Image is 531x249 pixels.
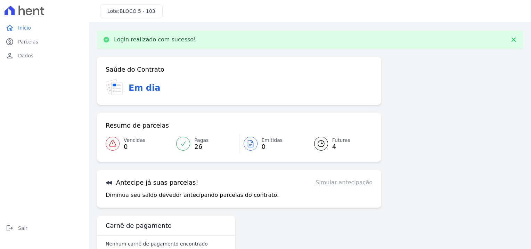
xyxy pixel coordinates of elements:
a: Emitidas 0 [239,134,306,153]
p: Diminua seu saldo devedor antecipando parcelas do contrato. [106,191,279,199]
h3: Antecipe já suas parcelas! [106,178,198,187]
span: Dados [18,52,33,59]
span: 0 [262,144,283,150]
span: Início [18,24,31,31]
span: Sair [18,225,27,232]
a: personDados [3,49,86,63]
span: BLOCO 5 - 103 [120,8,155,14]
h3: Saúde do Contrato [106,65,164,74]
span: 26 [194,144,209,150]
span: Parcelas [18,38,38,45]
a: Futuras 4 [306,134,373,153]
h3: Carnê de pagamento [106,222,172,230]
a: logoutSair [3,221,86,235]
h3: Lote: [107,8,155,15]
a: homeInício [3,21,86,35]
a: Vencidas 0 [106,134,172,153]
i: paid [6,38,14,46]
p: Nenhum carnê de pagamento encontrado [106,240,208,247]
h3: Em dia [129,82,160,94]
a: Simular antecipação [316,178,373,187]
span: Futuras [332,137,350,144]
span: Vencidas [124,137,145,144]
span: Emitidas [262,137,283,144]
i: logout [6,224,14,232]
span: 0 [124,144,145,150]
span: 4 [332,144,350,150]
a: paidParcelas [3,35,86,49]
i: person [6,51,14,60]
a: Pagas 26 [172,134,239,153]
h3: Resumo de parcelas [106,121,169,130]
span: Pagas [194,137,209,144]
p: Login realizado com sucesso! [114,36,196,43]
i: home [6,24,14,32]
